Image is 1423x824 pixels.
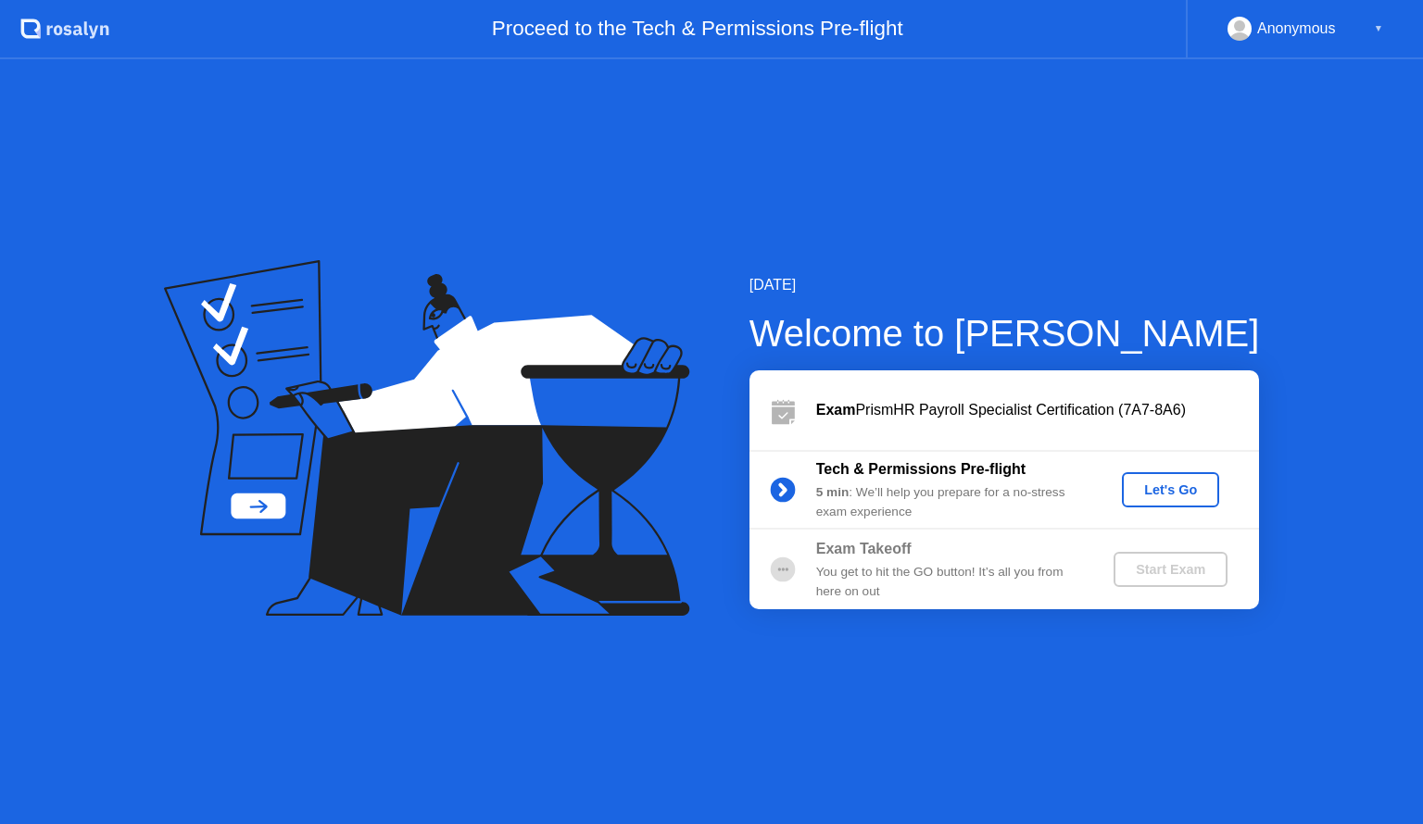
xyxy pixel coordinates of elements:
div: Welcome to [PERSON_NAME] [749,306,1260,361]
div: Start Exam [1121,562,1220,577]
div: ▼ [1374,17,1383,41]
div: Anonymous [1257,17,1336,41]
div: [DATE] [749,274,1260,296]
b: Tech & Permissions Pre-flight [816,461,1026,477]
div: Let's Go [1129,482,1212,497]
b: Exam Takeoff [816,541,912,556]
div: PrismHR Payroll Specialist Certification (7A7-8A6) [816,399,1259,421]
b: Exam [816,402,856,418]
button: Let's Go [1122,472,1219,507]
div: You get to hit the GO button! It’s all you from here on out [816,563,1083,601]
button: Start Exam [1114,552,1228,587]
div: : We’ll help you prepare for a no-stress exam experience [816,483,1083,521]
b: 5 min [816,485,850,499]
